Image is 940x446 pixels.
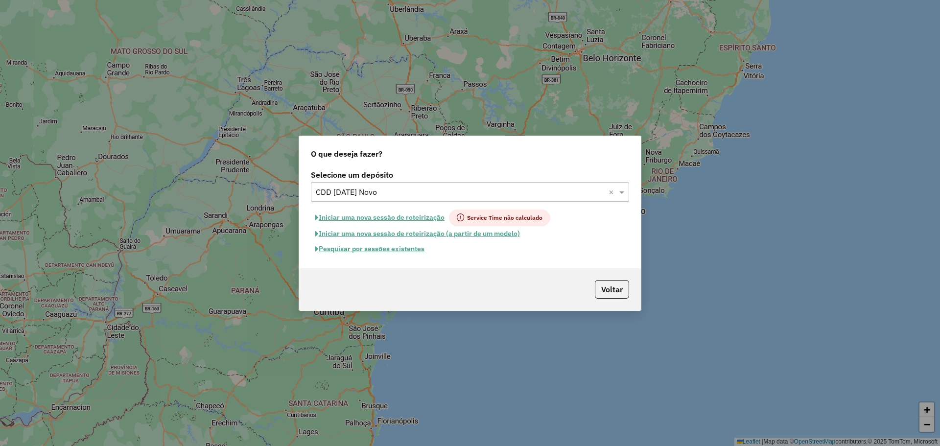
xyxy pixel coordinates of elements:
[311,241,429,257] button: Pesquisar por sessões existentes
[311,226,524,241] button: Iniciar uma nova sessão de roteirização (a partir de um modelo)
[311,210,449,226] button: Iniciar uma nova sessão de roteirização
[609,186,617,198] span: Clear all
[595,280,629,299] button: Voltar
[311,169,629,181] label: Selecione um depósito
[311,148,382,160] span: O que deseja fazer?
[449,210,550,226] span: Service Time não calculado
